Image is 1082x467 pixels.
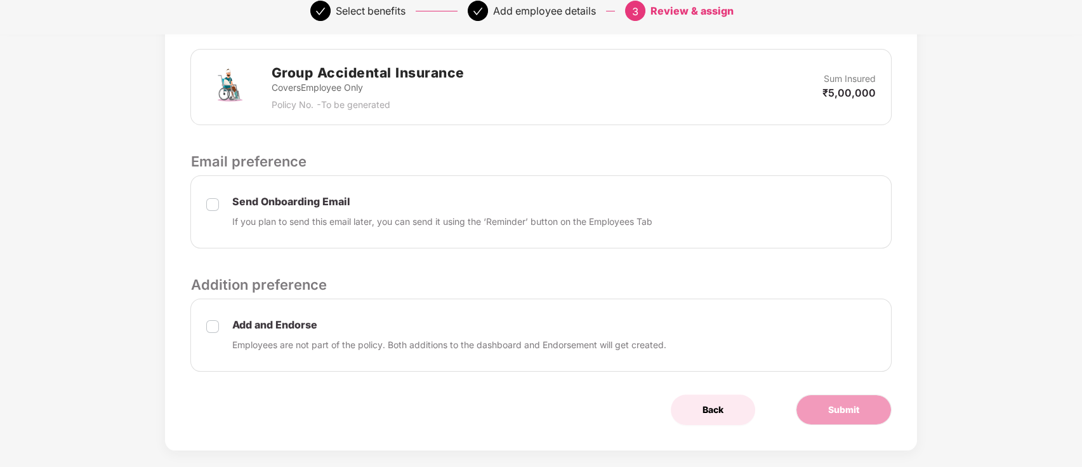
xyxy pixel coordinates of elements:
span: Back [703,403,723,417]
p: Policy No. - To be generated [271,98,464,112]
div: Review & assign [650,1,734,21]
p: Employees are not part of the policy. Both additions to the dashboard and Endorsement will get cr... [232,338,666,352]
h2: Group Accidental Insurance [271,62,464,83]
div: Add employee details [493,1,596,21]
p: ₹5,00,000 [822,86,876,100]
img: svg+xml;base64,PHN2ZyB4bWxucz0iaHR0cDovL3d3dy53My5vcmcvMjAwMC9zdmciIHdpZHRoPSI3MiIgaGVpZ2h0PSI3Mi... [206,64,252,110]
span: 3 [632,5,638,18]
div: Select benefits [336,1,406,21]
p: Sum Insured [824,72,876,86]
p: If you plan to send this email later, you can send it using the ‘Reminder’ button on the Employee... [232,215,652,229]
p: Add and Endorse [232,318,666,332]
span: check [473,6,483,17]
p: Email preference [190,151,891,172]
p: Addition preference [190,274,891,295]
p: Covers Employee Only [271,81,464,95]
p: Send Onboarding Email [232,195,652,208]
button: Back [671,395,755,425]
button: Submit [796,395,892,425]
span: check [315,6,326,17]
